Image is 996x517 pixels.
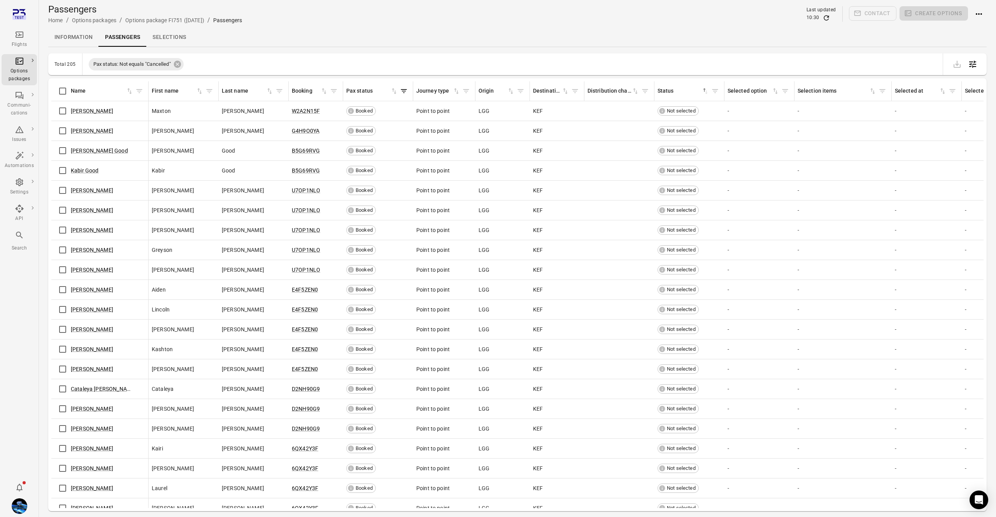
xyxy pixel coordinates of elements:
[2,54,37,85] a: Options packages
[416,385,450,393] span: Point to point
[292,87,320,95] div: Booking
[152,266,194,274] span: [PERSON_NAME]
[533,206,543,214] span: KEF
[807,14,819,22] div: 10:30
[71,386,136,392] a: Cataleya [PERSON_NAME]
[895,167,959,174] div: -
[664,206,698,214] span: Not selected
[533,226,543,234] span: KEF
[798,325,889,333] div: -
[125,17,204,23] a: Options package FI751 ([DATE])
[728,127,791,135] div: -
[66,16,69,25] li: /
[728,286,791,294] div: -
[119,16,122,25] li: /
[533,87,569,95] span: Destination
[2,202,37,225] a: API
[353,325,375,333] span: Booked
[222,87,266,95] div: Last name
[515,85,526,97] button: Filter by origin
[146,28,192,47] a: Selections
[779,85,791,97] button: Filter by selected option
[949,60,965,67] span: Please make a selection to export
[71,247,113,253] a: [PERSON_NAME]
[292,267,320,273] a: U7OP1NLO
[895,87,947,95] div: Sort by selected at in ascending order
[798,87,869,95] div: Selection items
[728,246,791,254] div: -
[895,325,959,333] div: -
[292,406,320,412] a: D2NH90G9
[416,186,450,194] span: Point to point
[2,175,37,199] a: Settings
[798,365,889,373] div: -
[664,266,698,274] span: Not selected
[353,266,375,274] span: Booked
[798,127,889,135] div: -
[709,85,721,97] button: Filter by status
[222,107,264,115] span: [PERSON_NAME]
[533,325,543,333] span: KEF
[479,167,489,174] span: LGG
[152,127,194,135] span: [PERSON_NAME]
[292,346,318,352] a: E4F5ZEN0
[152,246,172,254] span: Greyson
[895,246,959,254] div: -
[2,28,37,51] a: Flights
[152,325,194,333] span: [PERSON_NAME]
[877,85,888,97] span: Filter by selection items
[533,306,543,313] span: KEF
[479,87,515,95] div: Sort by origin in ascending order
[48,28,987,47] nav: Local navigation
[222,87,274,95] div: Sort by last name in ascending order
[152,87,203,95] span: First name
[292,187,320,193] a: U7OP1NLO
[728,226,791,234] div: -
[71,148,128,154] a: [PERSON_NAME] Good
[798,286,889,294] div: -
[71,87,133,95] span: Name
[798,147,889,155] div: -
[728,365,791,373] div: -
[133,85,145,97] button: Filter by name
[728,266,791,274] div: -
[895,206,959,214] div: -
[152,186,194,194] span: [PERSON_NAME]
[639,85,651,97] button: Filter by distribution channel
[48,3,242,16] h1: Passengers
[222,167,235,174] span: Good
[48,16,242,25] nav: Breadcrumbs
[292,366,318,372] a: E4F5ZEN0
[292,87,328,95] span: Booking
[353,365,375,373] span: Booked
[71,108,113,114] a: [PERSON_NAME]
[895,186,959,194] div: -
[479,87,507,95] div: Origin
[728,206,791,214] div: -
[222,286,264,294] span: [PERSON_NAME]
[947,85,958,97] button: Filter by selected at
[416,345,450,353] span: Point to point
[658,87,709,95] span: Status
[533,266,543,274] span: KEF
[798,266,889,274] div: -
[353,246,375,254] span: Booked
[970,491,988,509] div: Open Intercom Messenger
[353,206,375,214] span: Booked
[222,306,264,313] span: [PERSON_NAME]
[152,306,170,313] span: Lincoln
[416,107,450,115] span: Point to point
[533,246,543,254] span: KEF
[895,87,939,95] div: Selected at
[203,85,215,97] span: Filter by first name
[213,16,242,24] div: Passengers
[798,87,877,95] div: Sort by selection items in ascending order
[807,6,836,14] div: Last updated
[2,123,37,146] a: Issues
[346,87,398,95] div: Sort by pax status in ascending order
[71,167,99,174] a: Kabir Good
[416,206,450,214] span: Point to point
[71,128,113,134] a: [PERSON_NAME]
[346,87,390,95] div: Pax status
[664,345,698,353] span: Not selected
